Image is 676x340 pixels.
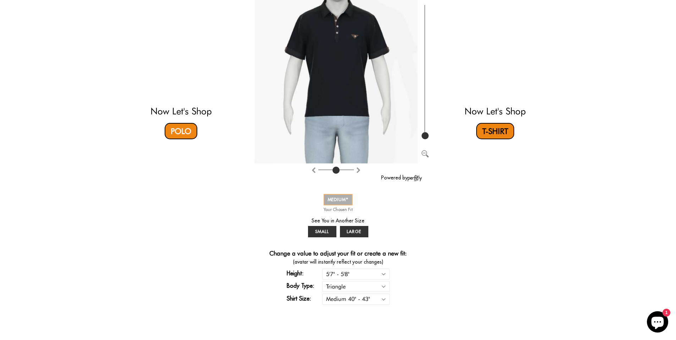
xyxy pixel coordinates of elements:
img: perfitly-logo_73ae6c82-e2e3-4a36-81b1-9e913f6ac5a1.png [408,175,422,181]
a: SMALL [308,226,336,237]
img: Rotate counter clockwise [356,167,361,173]
span: SMALL [315,229,329,234]
span: (avatar will instantly reflect your changes) [254,258,422,266]
label: Height: [287,269,322,277]
a: MEDIUM [323,194,353,205]
img: Zoom out [422,150,429,157]
a: LARGE [340,226,368,237]
button: Rotate clockwise [311,165,317,174]
inbox-online-store-chat: Shopify online store chat [645,311,670,334]
label: Body Type: [287,281,322,290]
a: T-Shirt [476,123,514,139]
a: Powered by [381,174,422,181]
button: Rotate counter clockwise [356,165,361,174]
span: LARGE [347,229,361,234]
label: Shirt Size: [287,294,322,303]
a: Now Let's Shop [150,106,212,117]
a: Now Let's Shop [465,106,526,117]
h4: Change a value to adjust your fit or create a new fit: [269,250,407,258]
img: Rotate clockwise [311,167,317,173]
span: MEDIUM [328,197,348,202]
a: Polo [165,123,197,139]
button: Zoom out [422,149,429,156]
